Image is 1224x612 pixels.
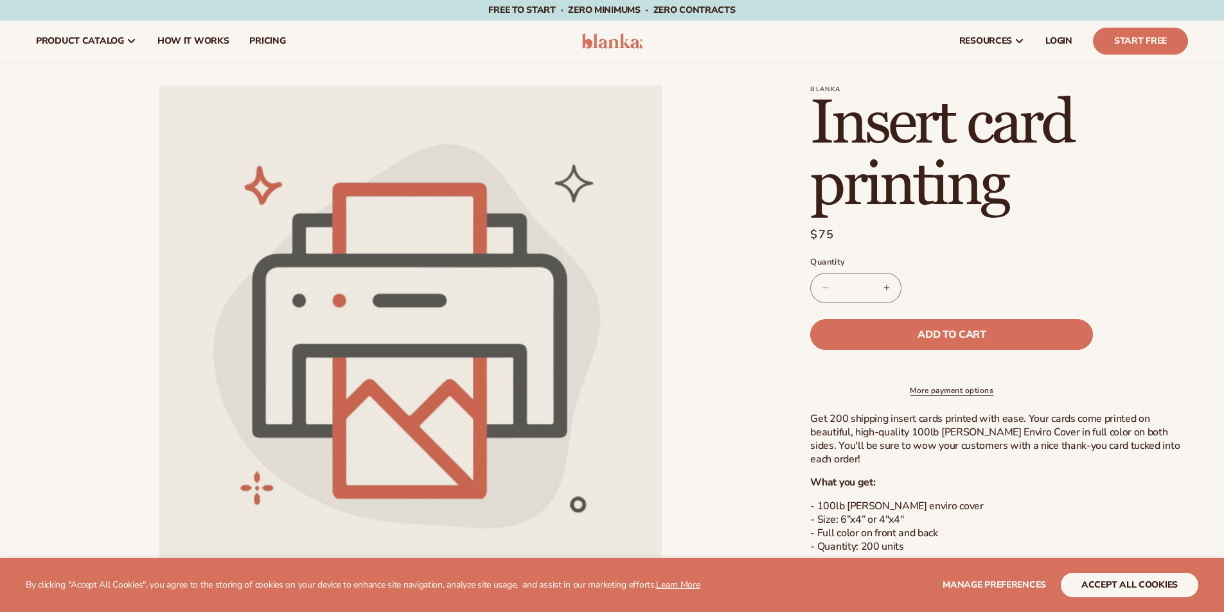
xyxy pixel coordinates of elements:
a: resources [949,21,1035,62]
strong: What you get: [810,475,875,489]
button: Add to cart [810,319,1093,350]
p: Blanka [810,85,1188,93]
img: logo [581,33,643,49]
button: Manage preferences [943,573,1046,597]
span: pricing [249,36,285,46]
p: Get 200 shipping insert cards printed with ease. Your cards come printed on beautiful, high-quali... [810,412,1188,466]
label: Quantity [810,256,1093,269]
span: LOGIN [1045,36,1072,46]
h1: Insert card printing [810,93,1188,216]
span: resources [959,36,1012,46]
a: pricing [239,21,296,62]
p: By clicking "Accept All Cookies", you agree to the storing of cookies on your device to enhance s... [26,580,700,591]
span: Free to start · ZERO minimums · ZERO contracts [488,4,735,16]
span: Add to cart [918,329,986,340]
a: Start Free [1093,28,1188,55]
p: - 100lb [PERSON_NAME] enviro cover - Size: 6”x4” or 4"x4" - Full color on front and back - Quanti... [810,500,1188,553]
a: Learn More [656,579,700,591]
button: accept all cookies [1061,573,1198,597]
a: More payment options [810,385,1093,396]
span: product catalog [36,36,124,46]
a: How It Works [147,21,240,62]
a: LOGIN [1035,21,1083,62]
a: product catalog [26,21,147,62]
span: $75 [810,226,834,243]
span: How It Works [157,36,229,46]
span: Manage preferences [943,579,1046,591]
